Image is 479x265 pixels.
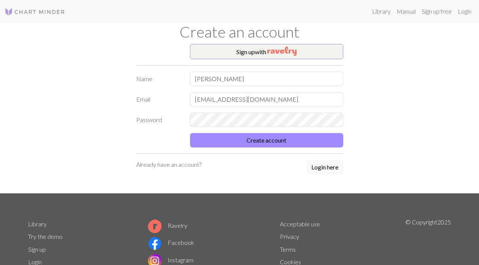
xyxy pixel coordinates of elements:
[280,220,320,227] a: Acceptable use
[455,4,474,19] a: Login
[28,220,47,227] a: Library
[306,160,343,174] button: Login here
[148,222,187,229] a: Ravelry
[369,4,394,19] a: Library
[394,4,419,19] a: Manual
[306,160,343,175] a: Login here
[28,246,46,253] a: Sign up
[280,246,296,253] a: Terms
[280,233,299,240] a: Privacy
[190,44,343,59] button: Sign upwith
[132,113,186,127] label: Password
[267,47,297,56] img: Ravelry
[148,237,162,250] img: Facebook logo
[132,72,186,86] label: Name
[28,233,63,240] a: Try the demo
[148,239,194,246] a: Facebook
[132,92,186,107] label: Email
[148,220,162,233] img: Ravelry logo
[5,7,65,16] img: Logo
[136,160,201,169] p: Already have an account?
[148,256,193,263] a: Instagram
[419,4,455,19] a: Sign up free
[190,133,343,147] button: Create account
[24,23,456,41] h1: Create an account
